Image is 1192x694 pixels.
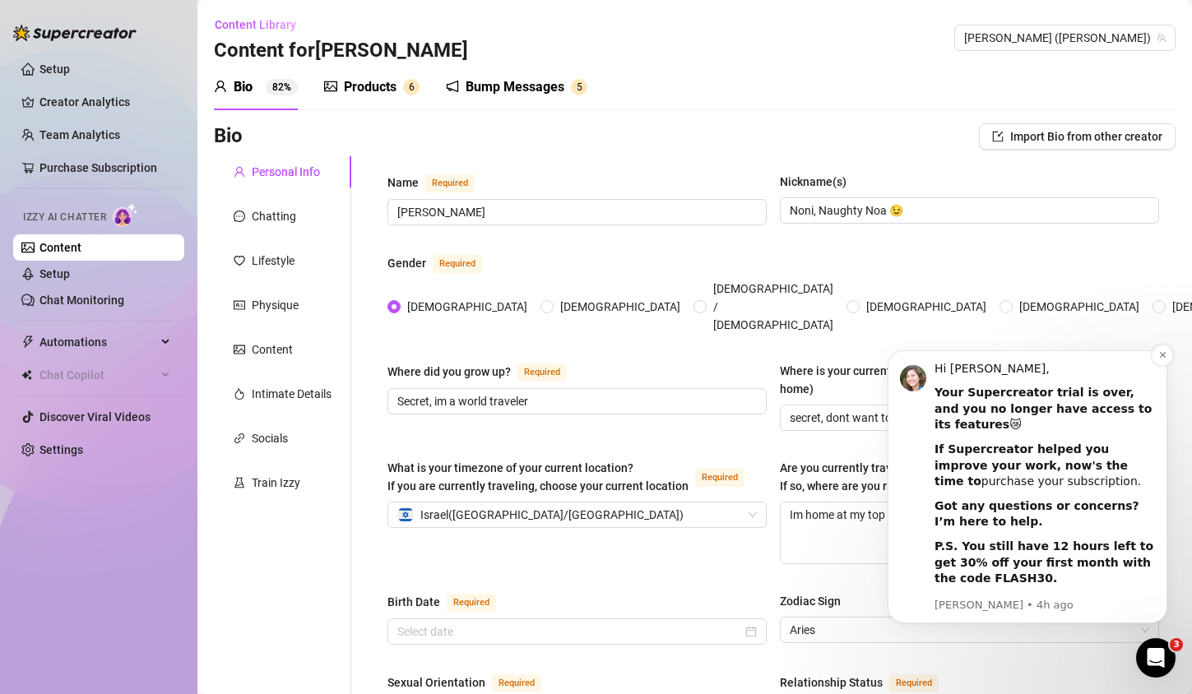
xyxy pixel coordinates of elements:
[234,477,245,488] span: experiment
[214,123,243,150] h3: Bio
[780,173,846,191] div: Nickname(s)
[397,392,754,410] input: Where did you grow up?
[780,362,1159,398] label: Where is your current homebase? (City/Area of your home)
[39,267,70,280] a: Setup
[39,62,70,76] a: Setup
[780,362,1085,398] div: Where is your current homebase? (City/Area of your home)
[409,81,415,93] span: 6
[234,433,245,444] span: link
[780,173,858,191] label: Nickname(s)
[214,38,468,64] h3: Content for [PERSON_NAME]
[790,409,1146,427] input: Where is your current homebase? (City/Area of your home)
[695,469,744,487] span: Required
[447,594,496,612] span: Required
[234,166,245,178] span: user
[252,296,299,314] div: Physique
[707,280,840,334] span: [DEMOGRAPHIC_DATA] / [DEMOGRAPHIC_DATA]
[214,12,309,38] button: Content Library
[790,618,1149,642] span: Aries
[113,203,138,227] img: AI Chatter
[577,81,582,93] span: 5
[1157,33,1166,43] span: team
[252,163,320,181] div: Personal Info
[397,622,742,641] input: Birth Date
[780,673,957,692] label: Relationship Status
[780,592,852,610] label: Zodiac Sign
[39,443,83,456] a: Settings
[517,363,567,382] span: Required
[252,474,300,492] div: Train Izzy
[252,429,288,447] div: Socials
[387,673,485,692] div: Sexual Orientation
[889,674,939,692] span: Required
[979,123,1176,150] button: Import Bio from other creator
[492,674,541,692] span: Required
[860,298,993,316] span: [DEMOGRAPHIC_DATA]
[387,253,500,273] label: Gender
[39,241,81,254] a: Content
[387,362,585,382] label: Where did you grow up?
[252,385,332,403] div: Intimate Details
[39,89,171,115] a: Creator Analytics
[780,461,1074,493] span: Are you currently traveling? If so, where are you right now? what are you doing there?
[401,298,534,316] span: [DEMOGRAPHIC_DATA]
[234,255,245,266] span: heart
[13,25,137,41] img: logo-BBDzfeDw.svg
[234,344,245,355] span: picture
[554,298,687,316] span: [DEMOGRAPHIC_DATA]
[420,502,684,527] span: Israel ( [GEOGRAPHIC_DATA]/[GEOGRAPHIC_DATA] )
[234,299,245,311] span: idcard
[964,25,1166,50] span: Ashley (ashleybellevip)
[387,461,689,493] span: What is your timezone of your current location? If you are currently traveling, choose your curre...
[790,201,1146,220] input: Nickname(s)
[781,502,1158,563] textarea: Im home at my top secret location
[21,335,35,349] span: thunderbolt
[234,211,245,222] span: message
[992,131,1004,142] span: import
[863,341,1192,650] iframe: Intercom notifications message
[215,18,296,31] span: Content Library
[571,79,587,95] sup: 5
[403,79,420,95] sup: 6
[780,673,883,692] div: Relationship Status
[234,388,245,400] span: fire
[21,369,32,381] img: Chat Copilot
[387,593,440,611] div: Birth Date
[387,173,493,192] label: Name
[214,80,227,93] span: user
[252,207,296,225] div: Chatting
[466,77,564,97] div: Bump Messages
[387,592,514,612] label: Birth Date
[39,329,156,355] span: Automations
[39,161,157,174] a: Purchase Subscription
[252,340,293,359] div: Content
[1010,130,1162,143] span: Import Bio from other creator
[324,80,337,93] span: picture
[397,507,414,523] img: il
[387,673,559,692] label: Sexual Orientation
[780,592,841,610] div: Zodiac Sign
[446,80,459,93] span: notification
[397,203,754,221] input: Name
[39,294,124,307] a: Chat Monitoring
[252,252,295,270] div: Lifestyle
[425,174,475,192] span: Required
[39,362,156,388] span: Chat Copilot
[1136,638,1176,678] iframe: Intercom live chat
[387,363,511,381] div: Where did you grow up?
[387,173,419,192] div: Name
